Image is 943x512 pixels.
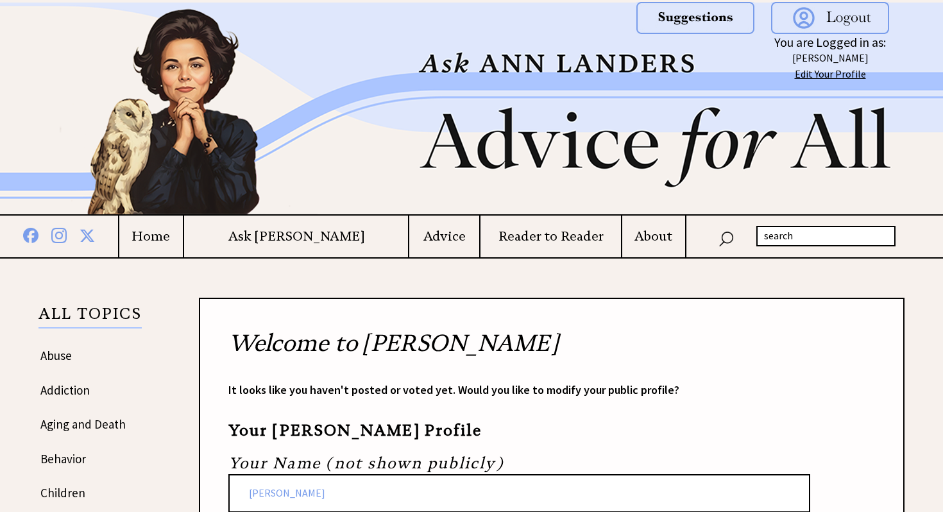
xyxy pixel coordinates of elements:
[38,307,142,329] p: ALL TOPICS
[228,421,482,440] strong: Your [PERSON_NAME] Profile
[228,383,875,397] p: It looks like you haven't posted or voted yet. Would you like to modify your public profile?
[771,2,889,34] img: logout.png
[771,34,889,82] center: You are Logged in as:
[23,225,38,243] img: facebook%20blue.png
[228,454,504,473] i: Your Name (not shown publicly)
[119,228,183,244] a: Home
[10,3,933,214] img: header2b_v1.png
[40,451,86,466] a: Behavior
[795,67,866,80] a: Edit Your Profile
[40,348,72,363] a: Abuse
[184,228,408,244] a: Ask [PERSON_NAME]
[40,416,126,432] a: Aging and Death
[51,225,67,243] img: instagram%20blue.png
[480,228,621,244] a: Reader to Reader
[228,328,875,371] h2: Welcome to [PERSON_NAME]
[622,228,685,244] a: About
[718,228,734,247] img: search_nav.png
[756,226,896,246] input: search
[40,382,90,398] a: Addiction
[80,226,95,243] img: x%20blue.png
[636,2,754,34] img: suggestions.png
[933,3,940,214] img: right_new2.png
[409,228,479,244] a: Advice
[40,485,85,500] a: Children
[792,51,869,64] a: [PERSON_NAME]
